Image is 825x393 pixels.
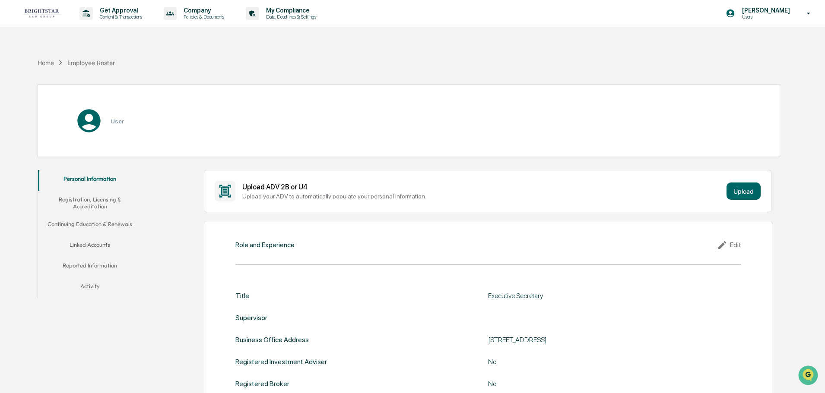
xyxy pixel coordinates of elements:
span: Attestations [71,109,107,117]
p: [PERSON_NAME] [735,7,794,14]
p: Users [735,14,794,20]
button: Continuing Education & Renewals [38,215,142,236]
div: 🗄️ [63,110,70,116]
p: How can we help? [9,18,157,32]
div: Home [38,59,54,66]
div: secondary tabs example [38,170,142,298]
a: 🔎Data Lookup [5,122,58,137]
a: 🗄️Attestations [59,105,111,121]
div: Start new chat [29,66,142,75]
div: 🖐️ [9,110,16,116]
div: Title [235,292,249,300]
div: Upload your ADV to automatically populate your personal information. [242,193,723,200]
div: Edit [717,240,741,250]
div: Executive Secretary [488,292,704,300]
img: logo [21,9,62,18]
a: 🖐️Preclearance [5,105,59,121]
button: Personal Information [38,170,142,191]
div: Business Office Address [235,336,309,344]
img: 1746055101610-c473b297-6a78-478c-a979-82029cc54cd1 [9,66,24,82]
div: Role and Experience [235,241,295,249]
button: Upload [727,182,761,200]
div: Registered Broker [235,380,289,388]
p: Data, Deadlines & Settings [259,14,320,20]
span: Pylon [86,146,105,153]
div: Employee Roster [67,59,115,66]
span: Preclearance [17,109,56,117]
h3: User [111,118,124,125]
div: Upload ADV 2B or U4 [242,183,723,191]
div: Registered Investment Adviser [235,358,327,366]
p: My Compliance [259,7,320,14]
p: Company [177,7,228,14]
div: No [488,358,704,366]
button: Linked Accounts [38,236,142,257]
div: No [488,380,704,388]
div: 🔎 [9,126,16,133]
div: [STREET_ADDRESS] [488,336,704,344]
p: Content & Transactions [93,14,146,20]
button: Reported Information [38,257,142,277]
button: Start new chat [147,69,157,79]
div: We're available if you need us! [29,75,109,82]
button: Activity [38,277,142,298]
iframe: Open customer support [797,365,821,388]
button: Registration, Licensing & Accreditation [38,191,142,215]
p: Get Approval [93,7,146,14]
p: Policies & Documents [177,14,228,20]
div: Supervisor [235,314,267,322]
a: Powered byPylon [61,146,105,153]
span: Data Lookup [17,125,54,134]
